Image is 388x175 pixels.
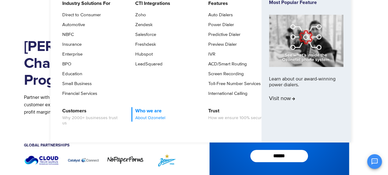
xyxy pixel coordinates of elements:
a: Toll-Free Number Services [204,80,262,87]
a: International Calling [204,90,248,97]
a: Auto Dialers [204,11,234,19]
a: TrustHow we ensure 100% security [204,107,267,122]
a: LeadSquared [131,60,163,68]
a: Salesforce [131,31,157,38]
a: ACD/Smart Routing [204,60,248,68]
a: Zendesk [131,21,154,29]
img: nopaperforms [107,156,143,164]
a: Preview Dialer [204,41,238,48]
span: How we ensure 100% security [208,115,266,121]
a: Direct to Consumer [58,11,102,19]
a: Freshdesk [131,41,157,48]
a: Hubspot [131,51,154,58]
a: NBFC [58,31,75,38]
p: Partner with us to unlock new revenue streams in the fast-growing customer experience industry. E... [24,94,185,116]
h5: Global Partnerships [24,143,185,147]
a: BPO [58,60,72,68]
span: Why 2000+ businesses trust us [62,115,123,126]
a: Automotive [58,21,86,29]
a: Financial Services [58,90,98,97]
a: Power Dialer [204,21,235,29]
h1: [PERSON_NAME]’s Channel Partner Program [24,38,185,89]
a: Enterprise [58,51,83,58]
a: Small Business [58,80,93,87]
div: 7 / 7 [66,154,101,167]
span: Visit now [269,95,295,102]
a: Predictive Dialer [204,31,241,38]
img: phone-system-min.jpg [269,15,343,67]
div: 1 / 7 [107,156,143,164]
a: Education [58,70,83,78]
div: Image Carousel [24,154,185,167]
a: IVR [204,51,216,58]
img: CatalystConnect [66,154,101,167]
button: Open chat [367,154,382,169]
a: CustomersWhy 2000+ businesses trust us [58,107,124,127]
div: 6 / 7 [24,154,60,167]
a: Who we areAbout Ozonetel [131,107,166,122]
a: Screen Recording [204,70,245,78]
div: 2 / 7 [149,154,185,167]
span: About Ozonetel [135,115,165,121]
a: Insurance [58,41,83,48]
a: Zoho [131,11,147,19]
img: ZENIT [149,154,185,167]
img: CloubTech [24,154,60,167]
